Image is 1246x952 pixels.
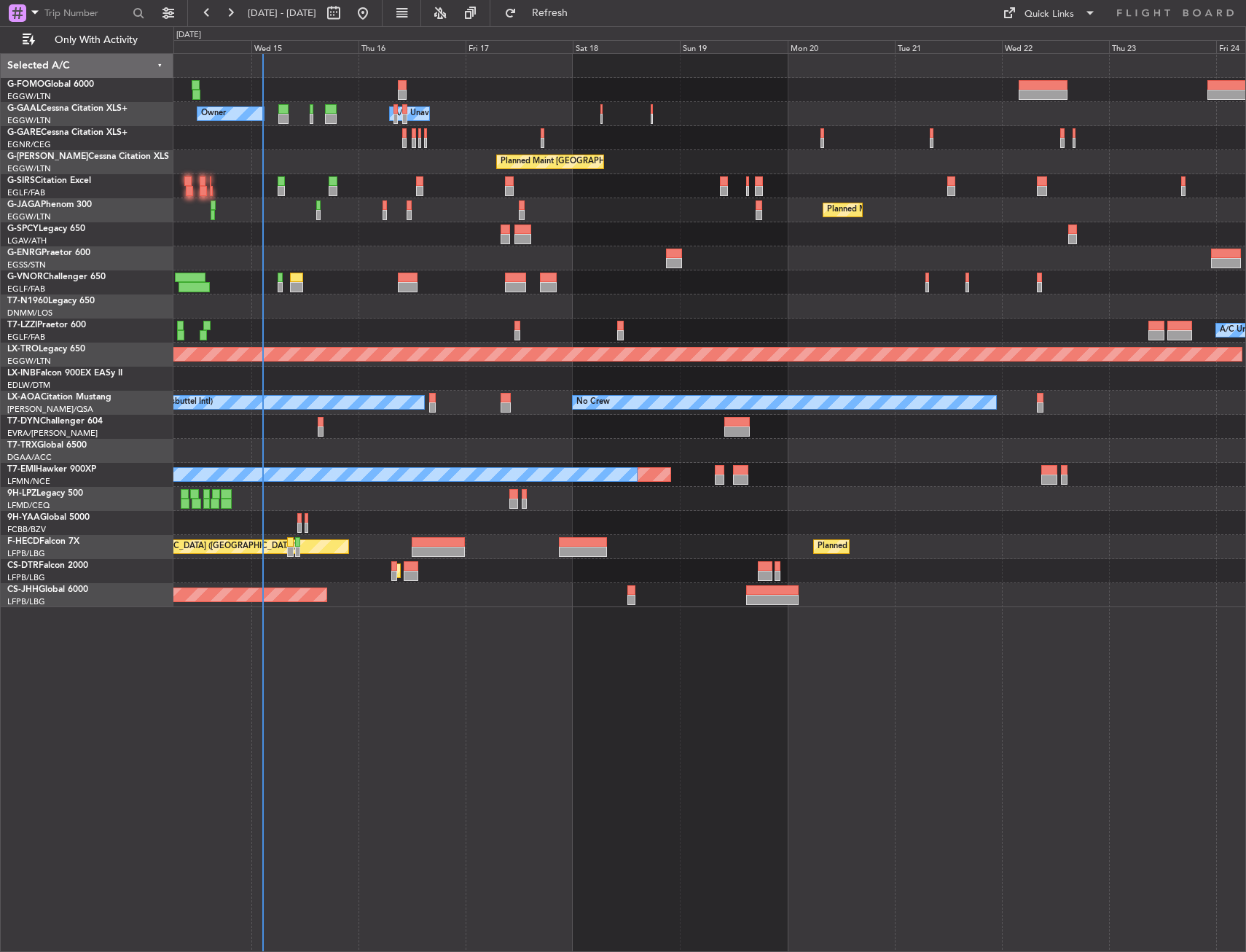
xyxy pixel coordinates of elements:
[680,40,787,53] div: Sun 19
[251,40,358,53] div: Wed 15
[7,380,50,391] a: EDLW/DTM
[7,273,106,281] a: G-VNORChallenger 650
[818,536,1047,558] div: Planned Maint [GEOGRAPHIC_DATA] ([GEOGRAPHIC_DATA])
[67,536,297,558] div: Planned Maint [GEOGRAPHIC_DATA] ([GEOGRAPHIC_DATA])
[7,104,128,113] a: G-GAALCessna Citation XLS+
[7,128,128,137] a: G-GARECessna Citation XLS+
[7,200,92,209] a: G-JAGAPhenom 300
[576,391,610,413] div: No Crew
[501,151,730,173] div: Planned Maint [GEOGRAPHIC_DATA] ([GEOGRAPHIC_DATA])
[248,7,316,20] span: [DATE] - [DATE]
[7,104,41,113] span: G-GAAL
[7,417,103,426] a: T7-DYNChallenger 604
[7,465,36,474] span: T7-EMI
[7,489,83,498] a: 9H-LPZLegacy 500
[16,28,158,52] button: Only With Activity
[7,235,47,246] a: LGAV/ATH
[7,452,52,463] a: DGAA/ACC
[7,345,39,354] span: LX-TRO
[7,187,45,198] a: EGLF/FAB
[7,225,85,233] a: G-SPCYLegacy 650
[44,2,128,24] input: Trip Number
[895,40,1002,53] div: Tue 21
[7,308,52,319] a: DNMM/LOS
[7,393,111,402] a: LX-AOACitation Mustang
[7,152,169,161] a: G-[PERSON_NAME]Cessna Citation XLS
[176,29,201,42] div: [DATE]
[7,163,51,174] a: EGGW/LTN
[7,297,48,305] span: T7-N1960
[788,40,895,53] div: Mon 20
[7,513,90,522] a: 9H-YAAGlobal 5000
[7,200,41,209] span: G-JAGA
[7,537,39,546] span: F-HECD
[7,249,90,257] a: G-ENRGPraetor 600
[7,332,45,343] a: EGLF/FAB
[201,103,226,125] div: Owner
[7,369,36,378] span: LX-INB
[7,500,50,511] a: LFMD/CEQ
[7,176,91,185] a: G-SIRSCitation Excel
[7,572,45,583] a: LFPB/LBG
[7,404,93,415] a: [PERSON_NAME]/QSA
[7,139,51,150] a: EGNR/CEG
[1109,40,1216,53] div: Thu 23
[7,513,40,522] span: 9H-YAA
[7,537,79,546] a: F-HECDFalcon 7X
[7,561,39,570] span: CS-DTR
[7,115,51,126] a: EGGW/LTN
[7,284,45,294] a: EGLF/FAB
[7,152,88,161] span: G-[PERSON_NAME]
[393,103,454,125] div: A/C Unavailable
[7,548,45,559] a: LFPB/LBG
[7,297,95,305] a: T7-N1960Legacy 650
[466,40,573,53] div: Fri 17
[498,1,585,25] button: Refresh
[573,40,680,53] div: Sat 18
[7,80,44,89] span: G-FOMO
[7,345,85,354] a: LX-TROLegacy 650
[520,8,581,18] span: Refresh
[7,225,39,233] span: G-SPCY
[995,1,1103,25] button: Quick Links
[7,393,41,402] span: LX-AOA
[7,489,36,498] span: 9H-LPZ
[7,249,42,257] span: G-ENRG
[7,465,96,474] a: T7-EMIHawker 900XP
[144,40,251,53] div: Tue 14
[7,585,88,594] a: CS-JHHGlobal 6000
[7,273,43,281] span: G-VNOR
[1024,7,1074,22] div: Quick Links
[7,80,94,89] a: G-FOMOGlobal 6000
[7,441,37,450] span: T7-TRX
[1002,40,1109,53] div: Wed 22
[7,356,51,367] a: EGGW/LTN
[7,524,46,535] a: FCBB/BZV
[7,91,51,102] a: EGGW/LTN
[7,585,39,594] span: CS-JHH
[7,176,35,185] span: G-SIRS
[7,321,86,329] a: T7-LZZIPraetor 600
[7,441,87,450] a: T7-TRXGlobal 6500
[38,35,154,45] span: Only With Activity
[7,260,46,270] a: EGSS/STN
[7,596,45,607] a: LFPB/LBG
[7,321,37,329] span: T7-LZZI
[358,40,466,53] div: Thu 16
[7,476,50,487] a: LFMN/NCE
[7,428,98,439] a: EVRA/[PERSON_NAME]
[7,211,51,222] a: EGGW/LTN
[7,128,41,137] span: G-GARE
[7,417,40,426] span: T7-DYN
[7,561,88,570] a: CS-DTRFalcon 2000
[7,369,122,378] a: LX-INBFalcon 900EX EASy II
[827,199,1057,221] div: Planned Maint [GEOGRAPHIC_DATA] ([GEOGRAPHIC_DATA])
